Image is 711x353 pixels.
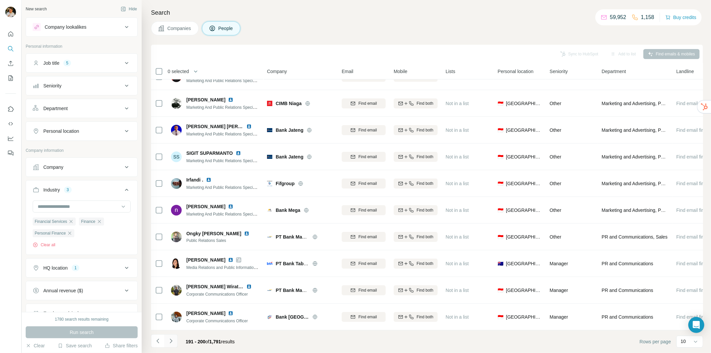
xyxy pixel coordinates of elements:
span: 🇦🇺 [498,260,503,267]
p: 10 [681,338,686,345]
img: Avatar [171,98,182,109]
span: Find email [358,234,377,240]
span: Financial Services [35,219,67,225]
img: LinkedIn logo [246,284,252,289]
span: [GEOGRAPHIC_DATA] [506,314,542,320]
button: Find both [394,285,438,295]
span: Corporate Communications Officer [186,292,248,297]
div: Company lookalikes [45,24,86,30]
span: Media Relations and Public Information Manager [186,265,273,270]
span: 🇮🇩 [498,207,503,214]
img: Avatar [171,232,182,242]
span: [PERSON_NAME] [PERSON_NAME] [186,124,266,129]
button: Find both [394,152,438,162]
span: SIGIT SUPARMANTO [186,150,233,156]
button: Hide [116,4,142,14]
button: Find email [342,232,386,242]
button: Navigate to next page [164,334,178,348]
img: LinkedIn logo [246,124,252,129]
span: [PERSON_NAME] [186,203,225,210]
p: Company information [26,147,138,153]
span: Personal Finance [35,230,66,236]
span: of [205,339,209,344]
span: Find both [417,234,433,240]
button: Use Surfe on LinkedIn [5,103,16,115]
button: Personal location [26,123,137,139]
button: Find both [394,179,438,189]
span: Rows per page [640,338,671,345]
button: Annual revenue ($) [26,283,137,299]
img: Avatar [171,258,182,269]
span: Marketing and Advertising, PR and Communications [602,207,668,214]
span: Marketing And Public Relations Specialist [186,158,260,163]
div: SS [171,151,182,162]
span: Find email [358,100,377,106]
button: Find both [394,205,438,215]
button: Find both [394,125,438,135]
div: Seniority [43,82,61,89]
span: PT Bank Tabungan Negara (Persero) Tbk [276,261,366,266]
button: Find email [342,205,386,215]
button: Seniority [26,78,137,94]
button: Quick start [5,28,16,40]
button: Find both [394,259,438,269]
span: Marketing And Public Relations Specialist [186,131,260,136]
p: 1,158 [641,13,654,21]
button: Clear all [33,242,55,248]
button: Enrich CSV [5,57,16,69]
span: Find email first [676,314,707,320]
span: Find email [358,154,377,160]
button: Save search [58,342,92,349]
span: Find both [417,100,433,106]
button: HQ location1 [26,260,137,276]
span: [PERSON_NAME] [186,257,225,263]
span: Manager [550,314,568,320]
span: [GEOGRAPHIC_DATA] [506,207,542,214]
button: Find both [394,98,438,108]
div: 1 [72,265,79,271]
div: Industry [43,187,60,193]
span: Find email first [676,154,707,159]
button: Find email [342,285,386,295]
span: Find email [358,287,377,293]
img: Avatar [171,312,182,322]
span: Find email [358,314,377,320]
button: Share filters [105,342,138,349]
img: Logo of PT Bank Mandiri (Persero) Tbk. [267,234,272,240]
span: Bank Jateng [276,153,303,160]
span: Seniority [550,68,568,75]
span: Department [602,68,626,75]
div: 5 [63,60,71,66]
button: Find both [394,312,438,322]
img: LinkedIn logo [228,257,233,263]
div: Company [43,164,63,170]
img: LinkedIn logo [236,150,241,156]
span: 1,791 [209,339,221,344]
span: Find email first [676,261,707,266]
span: 🇮🇩 [498,287,503,294]
img: Logo of Fifgroup [267,181,272,186]
img: Avatar [171,125,182,135]
span: CIMB Niaga [276,100,302,107]
span: Not in a list [446,208,469,213]
img: Logo of Bank Jateng [267,127,272,133]
span: Find email [358,207,377,213]
img: Avatar [171,178,182,189]
span: Finance [81,219,95,225]
span: Marketing and Advertising, PR and Communications [602,127,668,133]
span: Not in a list [446,234,469,240]
span: [PERSON_NAME] [186,310,225,317]
button: Employees (size) [26,305,137,321]
span: Not in a list [446,261,469,266]
span: Marketing and Advertising, PR and Communications [602,153,668,160]
button: Clear [26,342,45,349]
span: 🇮🇩 [498,100,503,107]
span: PR and Communications [602,314,653,320]
span: [GEOGRAPHIC_DATA] [506,153,542,160]
span: Not in a list [446,314,469,320]
span: Find both [417,154,433,160]
span: PR and Communications [602,260,653,267]
img: Avatar [171,205,182,216]
button: Find email [342,259,386,269]
span: Company [267,68,287,75]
